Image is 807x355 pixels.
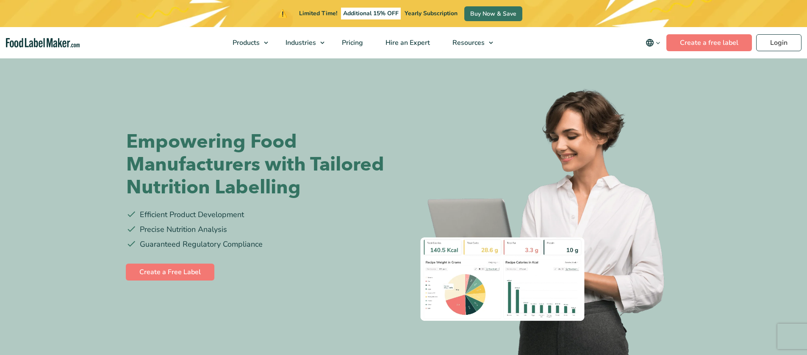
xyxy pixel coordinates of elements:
[299,9,337,17] span: Limited Time!
[275,27,329,58] a: Industries
[339,38,364,47] span: Pricing
[126,209,397,220] li: Efficient Product Development
[222,27,272,58] a: Products
[341,8,401,19] span: Additional 15% OFF
[230,38,261,47] span: Products
[374,27,439,58] a: Hire an Expert
[126,130,397,199] h1: Empowering Food Manufacturers with Tailored Nutrition Labelling
[464,6,522,21] a: Buy Now & Save
[126,239,397,250] li: Guaranteed Regulatory Compliance
[405,9,458,17] span: Yearly Subscription
[383,38,431,47] span: Hire an Expert
[126,264,214,281] a: Create a Free Label
[331,27,372,58] a: Pricing
[126,224,397,235] li: Precise Nutrition Analysis
[441,27,497,58] a: Resources
[450,38,485,47] span: Resources
[283,38,317,47] span: Industries
[756,34,801,51] a: Login
[666,34,752,51] a: Create a free label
